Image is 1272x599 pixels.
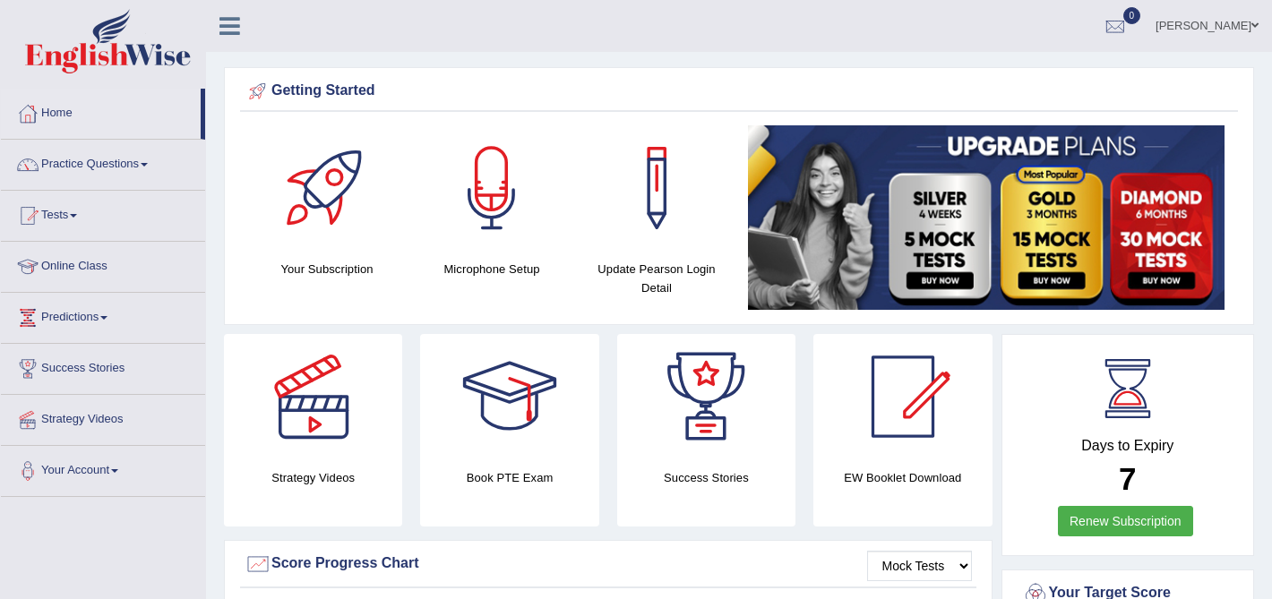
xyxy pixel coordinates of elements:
[420,468,598,487] h4: Book PTE Exam
[1,89,201,133] a: Home
[813,468,992,487] h4: EW Booklet Download
[1,395,205,440] a: Strategy Videos
[1,446,205,491] a: Your Account
[1,191,205,235] a: Tests
[1,293,205,338] a: Predictions
[1119,461,1136,496] b: 7
[617,468,795,487] h4: Success Stories
[254,260,400,278] h4: Your Subscription
[418,260,565,278] h4: Microphone Setup
[748,125,1225,310] img: small5.jpg
[1123,7,1141,24] span: 0
[245,78,1233,105] div: Getting Started
[224,468,402,487] h4: Strategy Videos
[1,344,205,389] a: Success Stories
[245,551,972,578] div: Score Progress Chart
[1,140,205,184] a: Practice Questions
[1,242,205,287] a: Online Class
[1058,506,1193,536] a: Renew Subscription
[1022,438,1234,454] h4: Days to Expiry
[583,260,730,297] h4: Update Pearson Login Detail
